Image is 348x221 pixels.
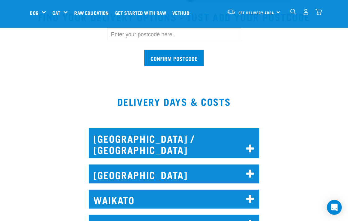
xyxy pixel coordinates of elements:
img: home-icon@2x.png [315,9,322,15]
a: Vethub [171,0,194,25]
a: Get started with Raw [114,0,171,25]
img: home-icon-1@2x.png [290,9,296,15]
img: van-moving.png [227,9,235,15]
a: Raw Education [73,0,113,25]
h2: [GEOGRAPHIC_DATA] [89,165,259,183]
input: Confirm postcode [144,50,204,66]
span: Set Delivery Area [238,11,274,14]
a: Cat [52,9,60,16]
img: user.png [303,9,309,15]
h2: WAIKATO [89,190,259,209]
a: Dog [30,9,38,16]
h2: [GEOGRAPHIC_DATA] / [GEOGRAPHIC_DATA] [89,128,259,158]
input: Enter your postcode here... [107,29,241,40]
div: Open Intercom Messenger [327,200,342,215]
